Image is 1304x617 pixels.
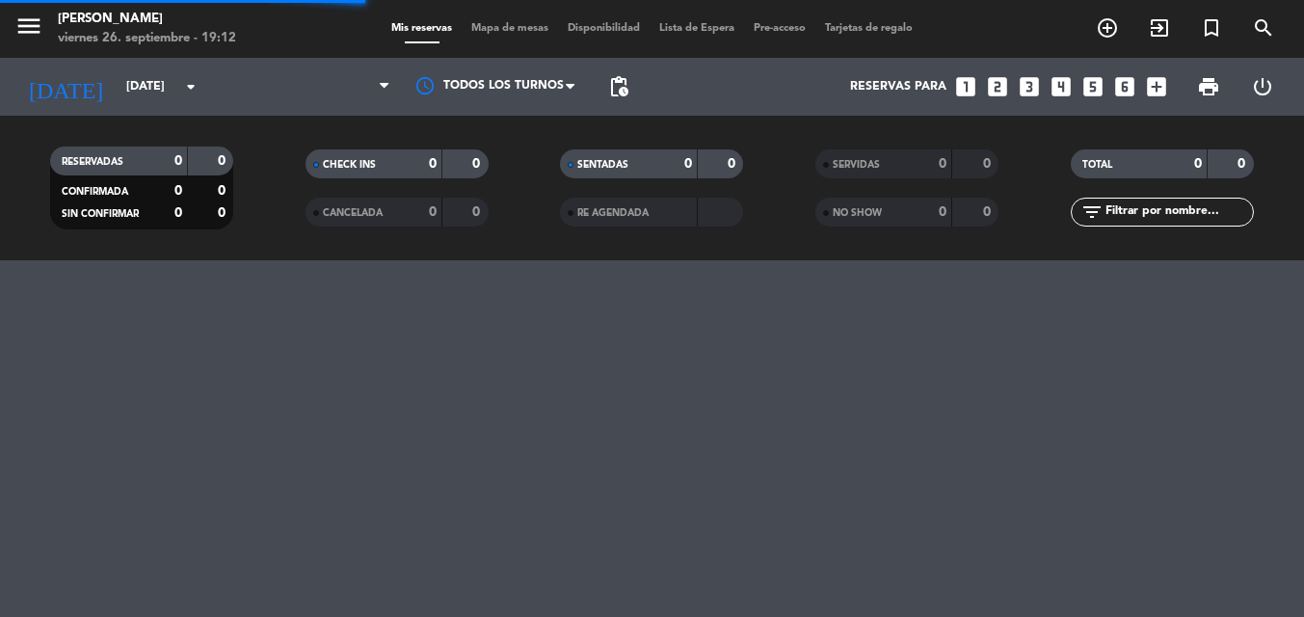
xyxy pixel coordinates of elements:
strong: 0 [218,184,229,198]
span: RE AGENDADA [577,208,649,218]
strong: 0 [218,206,229,220]
span: CONFIRMADA [62,187,128,197]
span: Tarjetas de regalo [815,23,922,34]
strong: 0 [1194,157,1202,171]
span: Pre-acceso [744,23,815,34]
i: exit_to_app [1148,16,1171,40]
i: turned_in_not [1200,16,1223,40]
div: LOG OUT [1236,58,1290,116]
i: menu [14,12,43,40]
span: SIN CONFIRMAR [62,209,139,219]
strong: 0 [1237,157,1249,171]
strong: 0 [728,157,739,171]
i: search [1252,16,1275,40]
i: arrow_drop_down [179,75,202,98]
span: Lista de Espera [650,23,744,34]
span: Mapa de mesas [462,23,558,34]
span: Disponibilidad [558,23,650,34]
div: [PERSON_NAME] [58,10,236,29]
strong: 0 [429,205,437,219]
i: [DATE] [14,66,117,108]
span: print [1197,75,1220,98]
span: TOTAL [1082,160,1112,170]
span: RESERVADAS [62,157,123,167]
i: looks_4 [1049,74,1074,99]
strong: 0 [218,154,229,168]
i: looks_one [953,74,978,99]
strong: 0 [472,157,484,171]
span: Mis reservas [382,23,462,34]
i: looks_6 [1112,74,1137,99]
input: Filtrar por nombre... [1104,201,1253,223]
strong: 0 [472,205,484,219]
span: CHECK INS [323,160,376,170]
span: SENTADAS [577,160,628,170]
i: looks_5 [1080,74,1105,99]
div: viernes 26. septiembre - 19:12 [58,29,236,48]
strong: 0 [983,157,995,171]
strong: 0 [983,205,995,219]
i: add_circle_outline [1096,16,1119,40]
strong: 0 [174,206,182,220]
button: menu [14,12,43,47]
strong: 0 [684,157,692,171]
strong: 0 [174,184,182,198]
strong: 0 [939,205,946,219]
i: power_settings_new [1251,75,1274,98]
strong: 0 [174,154,182,168]
i: looks_two [985,74,1010,99]
i: add_box [1144,74,1169,99]
span: NO SHOW [833,208,882,218]
strong: 0 [939,157,946,171]
strong: 0 [429,157,437,171]
span: SERVIDAS [833,160,880,170]
i: filter_list [1080,201,1104,224]
span: pending_actions [607,75,630,98]
span: CANCELADA [323,208,383,218]
span: Reservas para [850,80,946,94]
i: looks_3 [1017,74,1042,99]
